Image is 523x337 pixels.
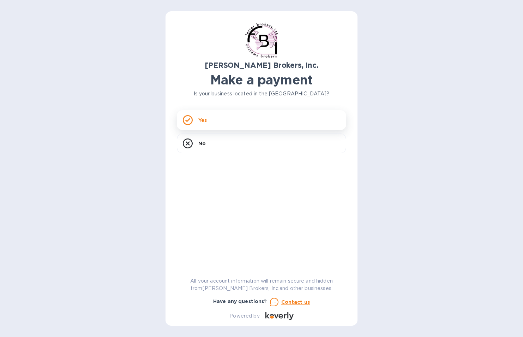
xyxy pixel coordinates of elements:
[213,298,267,304] b: Have any questions?
[198,117,207,124] p: Yes
[229,312,259,320] p: Powered by
[177,72,346,87] h1: Make a payment
[281,299,310,305] u: Contact us
[205,61,318,70] b: [PERSON_NAME] Brokers, Inc.
[177,90,346,97] p: Is your business located in the [GEOGRAPHIC_DATA]?
[198,140,206,147] p: No
[177,277,346,292] p: All your account information will remain secure and hidden from [PERSON_NAME] Brokers, Inc. and o...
